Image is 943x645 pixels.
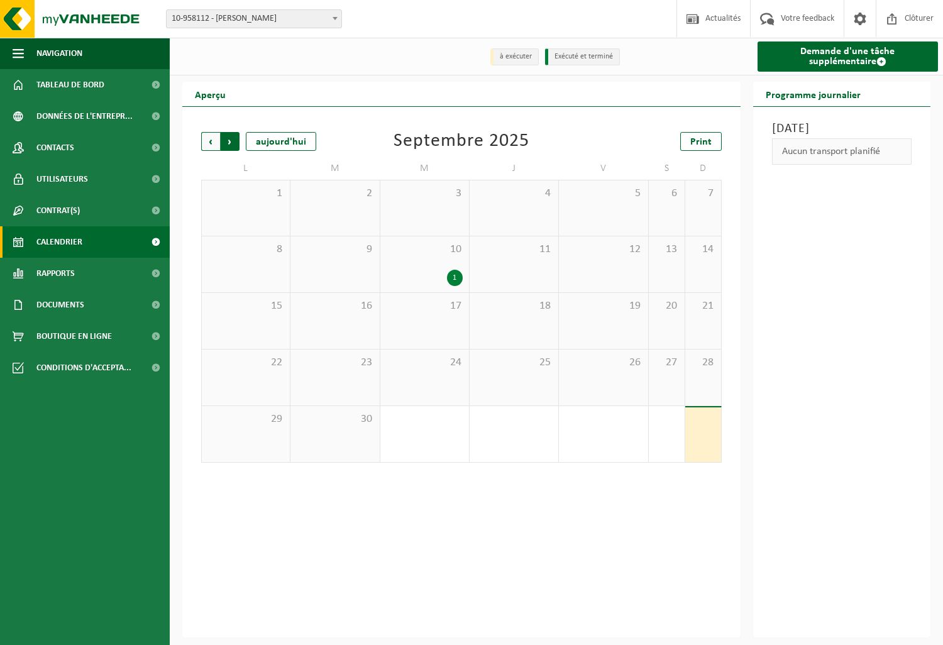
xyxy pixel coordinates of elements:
[758,41,939,72] a: Demande d'une tâche supplémentaire
[655,356,678,370] span: 27
[565,243,641,256] span: 12
[380,157,470,180] td: M
[221,132,240,151] span: Suivant
[559,157,648,180] td: V
[166,9,342,28] span: 10-958112 - DASILVA MARIO - HUCCORGNE
[692,243,715,256] span: 14
[387,243,463,256] span: 10
[692,299,715,313] span: 21
[772,119,912,138] h3: [DATE]
[476,299,552,313] span: 18
[36,195,80,226] span: Contrat(s)
[208,299,284,313] span: 15
[208,356,284,370] span: 22
[208,187,284,201] span: 1
[692,356,715,370] span: 28
[36,132,74,163] span: Contacts
[36,163,88,195] span: Utilisateurs
[201,132,220,151] span: Précédent
[36,69,104,101] span: Tableau de bord
[297,243,373,256] span: 9
[387,187,463,201] span: 3
[208,243,284,256] span: 8
[447,270,463,286] div: 1
[394,132,529,151] div: Septembre 2025
[692,187,715,201] span: 7
[649,157,685,180] td: S
[297,412,373,426] span: 30
[387,299,463,313] span: 17
[36,289,84,321] span: Documents
[36,101,133,132] span: Données de l'entrepr...
[690,137,712,147] span: Print
[167,10,341,28] span: 10-958112 - DASILVA MARIO - HUCCORGNE
[655,299,678,313] span: 20
[655,187,678,201] span: 6
[36,258,75,289] span: Rapports
[565,187,641,201] span: 5
[655,243,678,256] span: 13
[772,138,912,165] div: Aucun transport planifié
[476,187,552,201] span: 4
[476,243,552,256] span: 11
[565,299,641,313] span: 19
[297,356,373,370] span: 23
[290,157,380,180] td: M
[297,299,373,313] span: 16
[476,356,552,370] span: 25
[201,157,290,180] td: L
[36,38,82,69] span: Navigation
[685,157,722,180] td: D
[565,356,641,370] span: 26
[545,48,620,65] li: Exécuté et terminé
[182,82,238,106] h2: Aperçu
[680,132,722,151] a: Print
[36,321,112,352] span: Boutique en ligne
[36,226,82,258] span: Calendrier
[387,356,463,370] span: 24
[490,48,539,65] li: à exécuter
[297,187,373,201] span: 2
[246,132,316,151] div: aujourd'hui
[36,352,131,383] span: Conditions d'accepta...
[470,157,559,180] td: J
[753,82,873,106] h2: Programme journalier
[208,412,284,426] span: 29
